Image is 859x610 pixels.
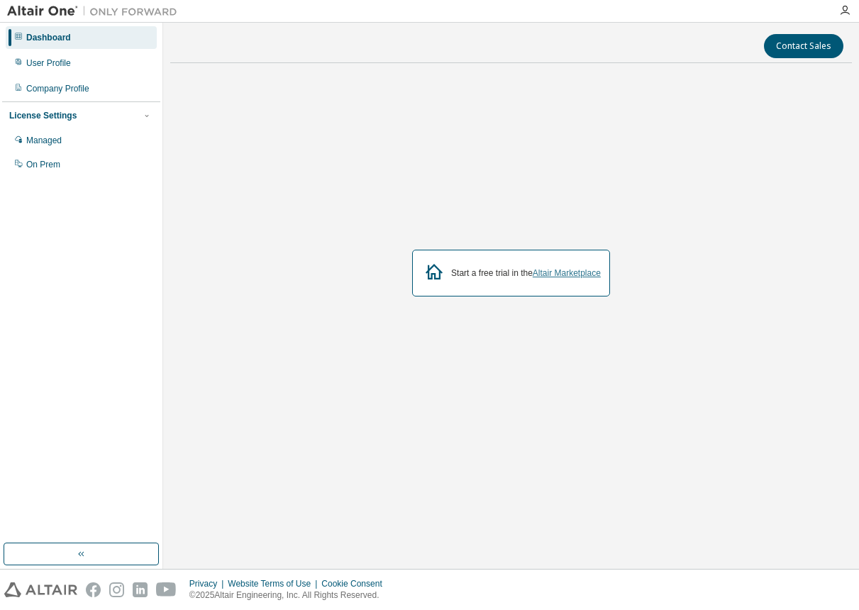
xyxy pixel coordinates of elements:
[9,110,77,121] div: License Settings
[533,268,601,278] a: Altair Marketplace
[133,582,148,597] img: linkedin.svg
[4,582,77,597] img: altair_logo.svg
[26,83,89,94] div: Company Profile
[764,34,843,58] button: Contact Sales
[26,159,60,170] div: On Prem
[26,135,62,146] div: Managed
[321,578,390,589] div: Cookie Consent
[26,32,71,43] div: Dashboard
[228,578,321,589] div: Website Terms of Use
[7,4,184,18] img: Altair One
[156,582,177,597] img: youtube.svg
[109,582,124,597] img: instagram.svg
[189,578,228,589] div: Privacy
[451,267,601,279] div: Start a free trial in the
[26,57,71,69] div: User Profile
[189,589,391,601] p: © 2025 Altair Engineering, Inc. All Rights Reserved.
[86,582,101,597] img: facebook.svg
